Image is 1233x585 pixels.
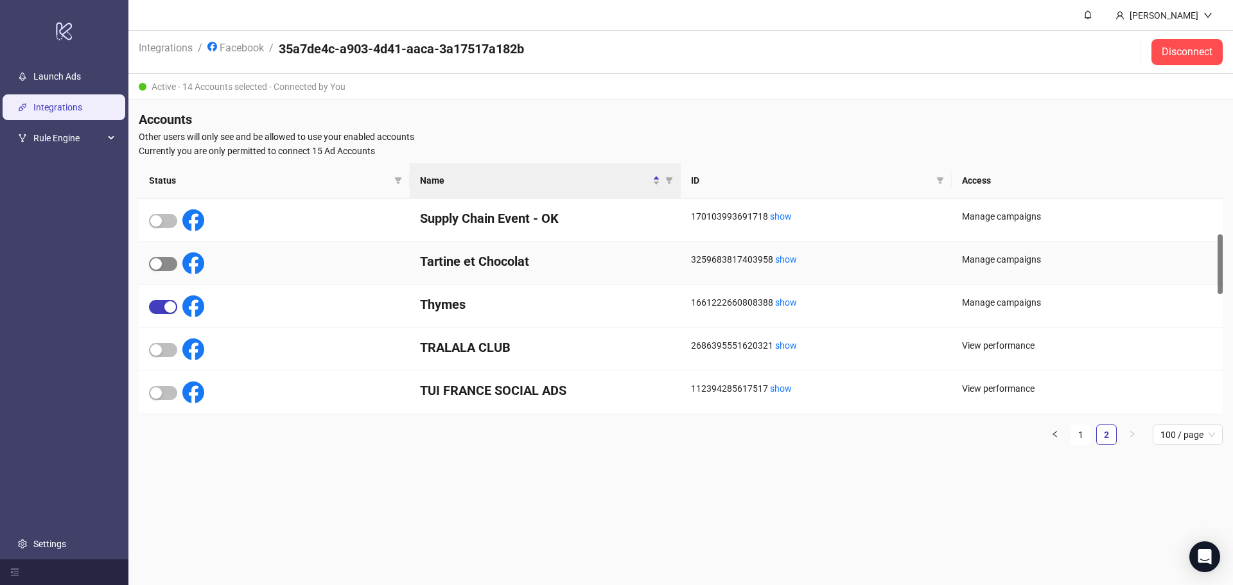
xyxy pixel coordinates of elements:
span: Other users will only see and be allowed to use your enabled accounts [139,130,1223,144]
span: filter [663,171,676,190]
div: Open Intercom Messenger [1189,541,1220,572]
div: Manage campaigns [962,252,1212,266]
span: user [1115,11,1124,20]
button: right [1122,424,1142,445]
a: Integrations [136,40,195,54]
div: 1661222660808388 [691,295,941,310]
h4: 35a7de4c-a903-4d41-aaca-3a17517a182b [279,40,524,58]
span: right [1128,430,1136,438]
div: Page Size [1153,424,1223,445]
h4: TRALALA CLUB [420,338,670,356]
a: show [775,297,797,308]
li: Next Page [1122,424,1142,445]
a: Launch Ads [33,71,81,82]
span: ID [691,173,931,188]
div: Manage campaigns [962,295,1212,310]
span: filter [936,177,944,184]
div: 2686395551620321 [691,338,941,353]
h4: Tartine et Chocolat [420,252,670,270]
a: 2 [1097,425,1116,444]
span: down [1203,11,1212,20]
span: menu-fold [10,568,19,577]
h4: Accounts [139,110,1223,128]
a: Integrations [33,102,82,112]
div: View performance [962,381,1212,396]
span: bell [1083,10,1092,19]
span: fork [18,134,27,143]
th: Access [952,163,1223,198]
th: Name [410,163,681,198]
div: Manage campaigns [962,209,1212,223]
a: Settings [33,539,66,549]
h4: Thymes [420,295,670,313]
span: Disconnect [1162,46,1212,58]
div: 170103993691718 [691,209,941,223]
span: Name [420,173,650,188]
span: 100 / page [1160,425,1215,444]
span: Status [149,173,389,188]
button: left [1045,424,1065,445]
div: 112394285617517 [691,381,941,396]
li: 1 [1071,424,1091,445]
div: [PERSON_NAME] [1124,8,1203,22]
span: left [1051,430,1059,438]
div: View performance [962,338,1212,353]
a: Facebook [205,40,267,54]
a: show [770,383,792,394]
li: Previous Page [1045,424,1065,445]
button: Disconnect [1151,39,1223,65]
h4: TUI FRANCE SOCIAL ADS [420,381,670,399]
span: Rule Engine [33,125,104,151]
div: Active - 14 Accounts selected - Connected by You [128,74,1233,100]
li: / [269,40,274,64]
a: show [770,211,792,222]
li: 2 [1096,424,1117,445]
a: show [775,340,797,351]
span: Currently you are only permitted to connect 15 Ad Accounts [139,144,1223,158]
span: filter [394,177,402,184]
li: / [198,40,202,64]
div: 3259683817403958 [691,252,941,266]
span: filter [665,177,673,184]
a: 1 [1071,425,1090,444]
h4: Supply Chain Event - OK [420,209,670,227]
a: show [775,254,797,265]
span: filter [392,171,405,190]
span: filter [934,171,947,190]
